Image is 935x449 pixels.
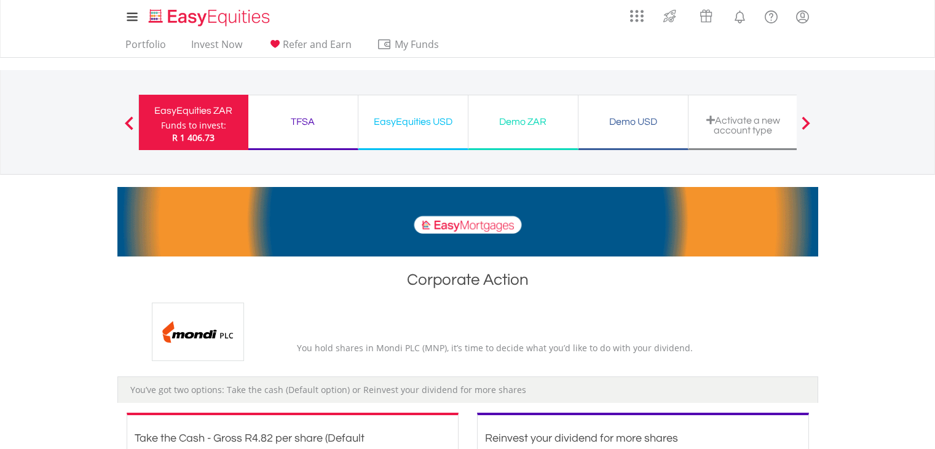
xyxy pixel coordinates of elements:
[283,38,352,51] span: Refer and Earn
[724,3,755,28] a: Notifications
[186,38,247,57] a: Invest Now
[377,36,457,52] span: My Funds
[787,3,818,30] a: My Profile
[476,113,570,130] div: Demo ZAR
[120,38,171,57] a: Portfolio
[696,115,791,135] div: Activate a new account type
[660,6,680,26] img: thrive-v2.svg
[586,113,681,130] div: Demo USD
[152,303,244,361] img: EQU.ZA.MNP.png
[146,7,275,28] img: EasyEquities_Logo.png
[117,187,818,256] img: EasyMortage Promotion Banner
[696,6,716,26] img: vouchers-v2.svg
[144,3,275,28] a: Home page
[366,113,460,130] div: EasyEquities USD
[117,269,818,296] h1: Corporate Action
[146,102,241,119] div: EasyEquities ZAR
[622,3,652,23] a: AppsGrid
[688,3,724,26] a: Vouchers
[485,432,678,444] span: Reinvest your dividend for more shares
[130,384,526,395] span: You’ve got two options: Take the cash (Default option) or Reinvest your dividend for more shares
[172,132,215,143] span: R 1 406.73
[630,9,644,23] img: grid-menu-icon.svg
[297,342,693,354] span: You hold shares in Mondi PLC (MNP), it’s time to decide what you’d like to do with your dividend.
[161,119,226,132] div: Funds to invest:
[256,113,350,130] div: TFSA
[755,3,787,28] a: FAQ's and Support
[262,38,357,57] a: Refer and Earn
